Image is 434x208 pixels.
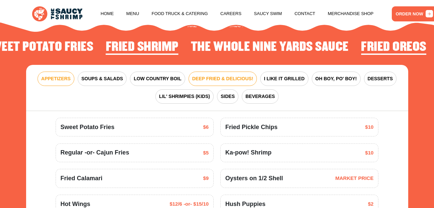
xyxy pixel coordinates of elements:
[225,174,283,183] span: Oysters on 1/2 Shell
[192,75,254,82] span: DEEP FRIED & DELICIOUS!
[260,72,308,86] button: I LIKE IT GRILLED
[134,75,181,82] span: LOW COUNTRY BOIL
[368,200,374,208] span: $2
[203,175,209,182] span: $9
[365,149,373,157] span: $10
[106,40,178,54] h2: Fried Shrimp
[126,1,139,26] a: Menu
[368,75,393,82] span: DESSERTS
[264,75,304,82] span: I LIKE IT GRILLED
[38,72,74,86] button: APPETIZERS
[361,40,426,54] h2: Fried Oreos
[189,72,257,86] button: DEEP FRIED & DELICIOUS!
[242,89,279,104] button: BEVERAGES
[203,149,209,157] span: $5
[203,123,209,131] span: $6
[335,175,373,182] span: MARKET PRICE
[78,72,127,86] button: SOUPS & SALADS
[41,75,71,82] span: APPETIZERS
[169,200,209,208] span: $12/6 -or- $15/10
[365,123,373,131] span: $10
[225,148,272,157] span: Ka-pow! Shrimp
[312,72,361,86] button: OH BOY, PO' BOY!
[152,1,208,26] a: Food Truck & Catering
[254,1,282,26] a: Saucy Swim
[221,93,235,100] span: SIDES
[130,72,185,86] button: LOW COUNTRY BOIL
[220,1,241,26] a: Careers
[61,148,129,157] span: Regular -or- Cajun Fries
[364,72,396,86] button: DESSERTS
[328,1,374,26] a: Merchandise Shop
[101,1,114,26] a: Home
[106,40,178,56] li: 1 of 4
[61,174,102,183] span: Fried Calamari
[155,89,214,104] button: LIL' SHRIMPIES (KIDS)
[315,75,357,82] span: OH BOY, PO' BOY!
[191,40,349,56] li: 2 of 4
[61,123,115,132] span: Sweet Potato Fries
[225,123,278,132] span: Fried Pickle Chips
[217,89,238,104] button: SIDES
[81,75,123,82] span: SOUPS & SALADS
[32,6,82,21] img: logo
[294,1,315,26] a: Contact
[159,93,210,100] span: LIL' SHRIMPIES (KIDS)
[191,40,349,54] h2: The Whole Nine Yards Sauce
[245,93,275,100] span: BEVERAGES
[361,40,426,56] li: 3 of 4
